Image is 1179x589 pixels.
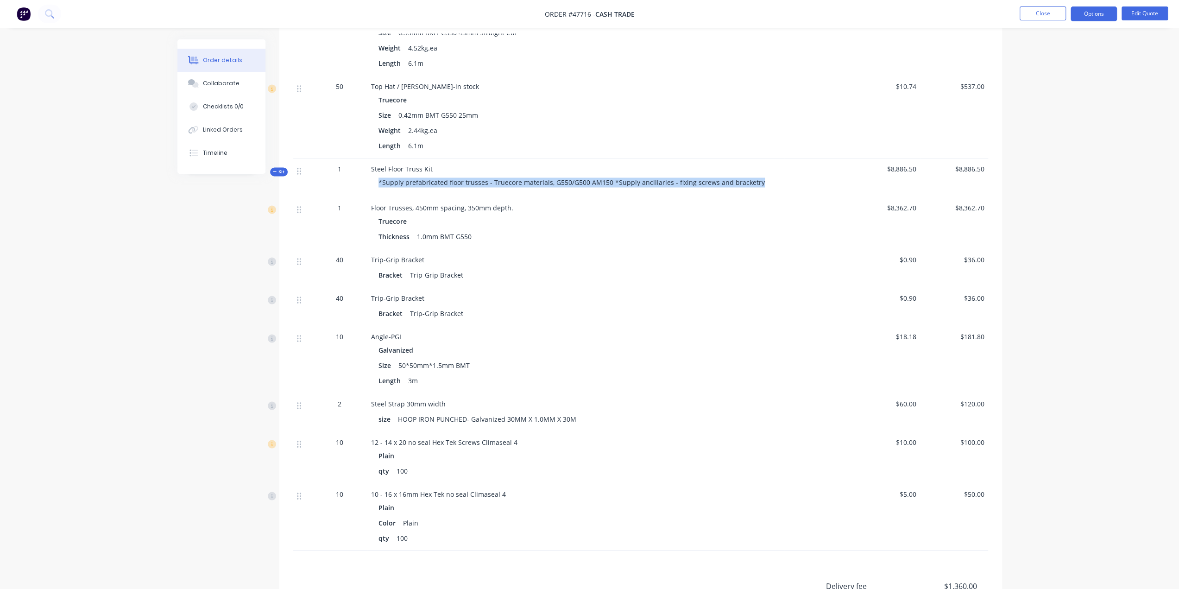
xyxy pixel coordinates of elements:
div: 0.42mm BMT G550 25mm [395,108,482,122]
div: Checklists 0/0 [203,102,244,111]
div: Color [378,516,399,529]
span: Cash Trade [595,10,635,19]
span: Steel Floor Truss Kit [371,165,433,173]
div: Weight [378,124,404,137]
div: qty [378,531,393,545]
span: $18.18 [856,331,916,341]
div: Weight [378,41,404,55]
span: $120.00 [924,399,984,408]
div: Bracket [378,306,406,320]
span: $5.00 [856,489,916,499]
span: $8,362.70 [856,203,916,212]
button: Checklists 0/0 [177,95,265,118]
div: 3m [404,374,422,387]
div: 4.52kg.ea [404,41,441,55]
div: 1.0mm BMT G550 [413,229,475,243]
div: Trip-Grip Bracket [406,268,467,281]
span: 10 [336,331,343,341]
button: Options [1071,6,1117,21]
span: $181.80 [924,331,984,341]
div: Size [378,108,395,122]
img: Factory [17,7,31,21]
div: Length [378,374,404,387]
div: qty [378,464,393,477]
div: 100 [393,464,411,477]
div: 6.1m [404,139,427,152]
span: $10.74 [856,82,916,91]
span: *Supply prefabricated floor trusses - Truecore materials, G550/G500 AM150 *Supply ancillaries - f... [378,178,765,187]
div: Galvanized [378,343,417,356]
span: $0.90 [856,254,916,264]
div: 100 [393,531,411,545]
button: Linked Orders [177,118,265,141]
span: 1 [338,164,341,174]
div: Truecore [378,214,410,228]
span: $8,886.50 [924,164,984,174]
button: Order details [177,49,265,72]
div: 50*50mm*1.5mm BMT [395,358,473,372]
div: Truecore [378,93,410,107]
span: Angle-PGI [371,332,401,341]
span: 10 - 16 x 16mm Hex Tek no seal Climaseal 4 [371,489,506,498]
div: Trip-Grip Bracket [406,306,467,320]
span: 10 [336,489,343,499]
span: Steel Strap 30mm width [371,399,446,408]
span: 12 - 14 x 20 no seal Hex Tek Screws Climaseal 4 [371,437,517,446]
span: 2 [338,399,341,408]
div: Plain [399,516,422,529]
span: $50.00 [924,489,984,499]
div: 2.44kg.ea [404,124,441,137]
div: Collaborate [203,79,240,88]
button: Collaborate [177,72,265,95]
div: Thickness [378,229,413,243]
div: Bracket [378,268,406,281]
button: Timeline [177,141,265,165]
span: Trip-Grip Bracket [371,293,424,302]
span: $537.00 [924,82,984,91]
span: $0.90 [856,293,916,303]
span: 10 [336,437,343,447]
span: Kit [273,168,285,175]
span: $10.00 [856,437,916,447]
button: Close [1020,6,1066,20]
div: Timeline [203,149,227,157]
button: Edit Quote [1122,6,1168,20]
span: $36.00 [924,293,984,303]
span: 1 [338,203,341,212]
span: $100.00 [924,437,984,447]
div: Plain [378,449,398,462]
span: 40 [336,254,343,264]
span: $60.00 [856,399,916,408]
div: Length [378,139,404,152]
div: Length [378,57,404,70]
span: Trip-Grip Bracket [371,255,424,264]
span: Floor Trusses, 450mm spacing, 350mm depth. [371,203,513,212]
div: size [378,412,394,425]
div: Plain [378,500,398,514]
span: Top Hat / [PERSON_NAME]-in stock [371,82,479,91]
span: $8,886.50 [856,164,916,174]
div: HOOP IRON PUNCHED- Galvanized 30MM X 1.0MM X 30M [394,412,580,425]
span: Order #47716 - [545,10,595,19]
div: Linked Orders [203,126,243,134]
span: 40 [336,293,343,303]
div: Size [378,358,395,372]
span: $8,362.70 [924,203,984,212]
div: Order details [203,56,242,64]
div: 6.1m [404,57,427,70]
div: Kit [270,167,288,176]
span: $36.00 [924,254,984,264]
span: 50 [336,82,343,91]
